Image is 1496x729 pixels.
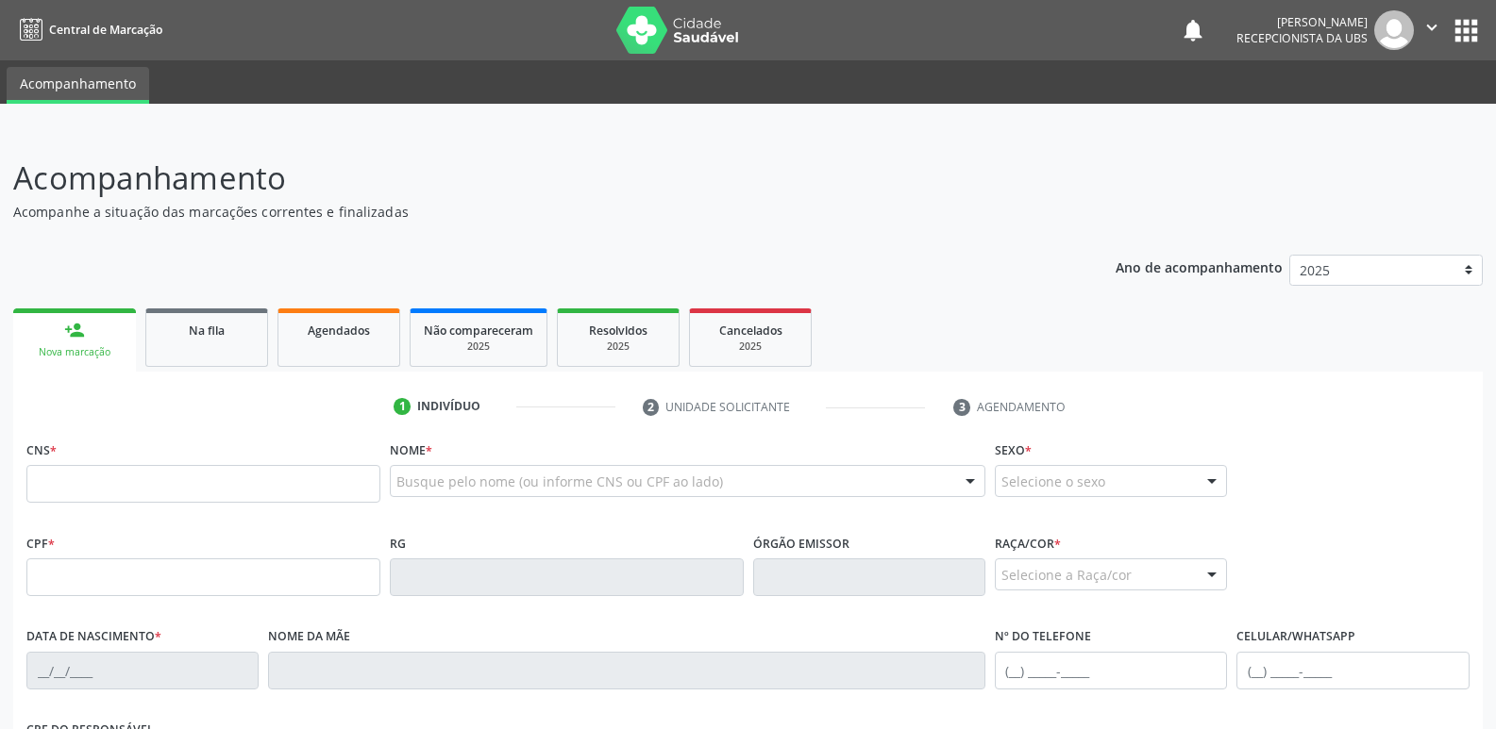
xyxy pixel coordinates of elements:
span: Selecione o sexo [1001,472,1105,491]
label: Nome [390,436,432,465]
p: Acompanhamento [13,155,1042,202]
i:  [1421,17,1442,38]
input: (__) _____-_____ [995,652,1227,689]
a: Central de Marcação [13,14,162,45]
span: Não compareceram [424,323,533,339]
label: CNS [26,436,57,465]
button: notifications [1180,17,1206,43]
div: person_add [64,320,85,340]
label: Raça/cor [995,529,1061,558]
input: (__) _____-_____ [1236,652,1469,689]
label: Órgão emissor [753,529,849,558]
div: Indivíduo [417,398,480,415]
span: Recepcionista da UBS [1236,30,1368,46]
span: Central de Marcação [49,22,162,38]
label: Celular/WhatsApp [1236,622,1355,652]
label: Data de nascimento [26,622,161,652]
label: Nome da mãe [268,622,350,652]
div: [PERSON_NAME] [1236,14,1368,30]
div: 2025 [703,340,798,354]
label: Nº do Telefone [995,622,1091,652]
button: apps [1450,14,1483,47]
label: CPF [26,529,55,558]
label: RG [390,529,406,558]
p: Acompanhe a situação das marcações correntes e finalizadas [13,202,1042,222]
input: __/__/____ [26,652,259,689]
button:  [1414,10,1450,50]
div: 2025 [424,340,533,354]
label: Sexo [995,436,1032,465]
span: Na fila [189,323,225,339]
span: Selecione a Raça/cor [1001,565,1132,585]
div: 2025 [571,340,665,354]
img: img [1374,10,1414,50]
p: Ano de acompanhamento [1116,255,1283,278]
span: Cancelados [719,323,782,339]
span: Resolvidos [589,323,647,339]
a: Acompanhamento [7,67,149,104]
span: Agendados [308,323,370,339]
div: 1 [394,398,411,415]
div: Nova marcação [26,345,123,359]
span: Busque pelo nome (ou informe CNS ou CPF ao lado) [396,472,723,491]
